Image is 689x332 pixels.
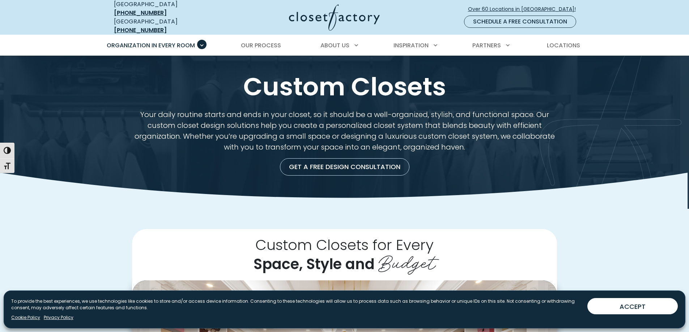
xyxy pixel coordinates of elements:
[255,235,434,255] span: Custom Closets for Every
[114,17,219,35] div: [GEOGRAPHIC_DATA]
[102,35,588,56] nav: Primary Menu
[44,314,73,321] a: Privacy Policy
[587,298,678,314] button: ACCEPT
[394,41,429,49] span: Inspiration
[468,5,582,13] span: Over 60 Locations in [GEOGRAPHIC_DATA]!
[280,158,409,176] a: Get a Free Design Consultation
[468,3,582,16] a: Over 60 Locations in [GEOGRAPHIC_DATA]!
[114,26,167,34] a: [PHONE_NUMBER]
[132,109,557,152] p: Your daily routine starts and ends in your closet, so it should be a well-organized, stylish, and...
[289,4,380,31] img: Closet Factory Logo
[107,41,195,49] span: Organization in Every Room
[464,16,576,28] a: Schedule a Free Consultation
[378,246,435,275] span: Budget
[241,41,281,49] span: Our Process
[472,41,501,49] span: Partners
[320,41,349,49] span: About Us
[112,73,577,100] h1: Custom Closets
[114,9,167,17] a: [PHONE_NUMBER]
[254,254,375,274] span: Space, Style and
[547,41,580,49] span: Locations
[11,298,582,311] p: To provide the best experiences, we use technologies like cookies to store and/or access device i...
[11,314,40,321] a: Cookie Policy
